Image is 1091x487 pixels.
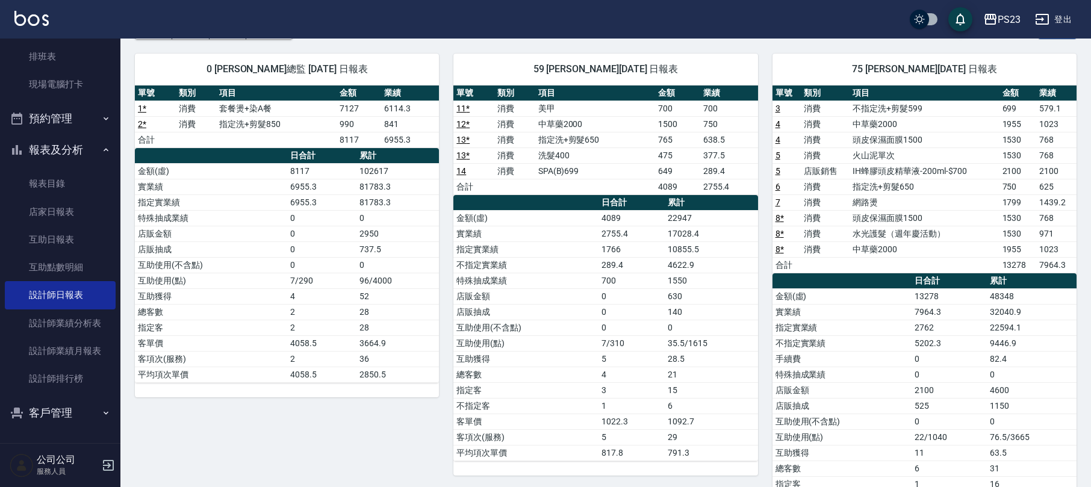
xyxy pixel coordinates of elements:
td: 1023 [1036,241,1077,257]
td: 4622.9 [665,257,758,273]
td: 4 [598,367,665,382]
td: 總客數 [453,367,598,382]
td: 消費 [801,210,850,226]
td: 指定洗+剪髮650 [535,132,655,147]
td: 1530 [999,226,1037,241]
td: 82.4 [987,351,1077,367]
th: 金額 [337,85,382,101]
a: 設計師業績分析表 [5,309,116,337]
td: 指定實業績 [772,320,912,335]
td: 合計 [135,132,176,147]
td: 消費 [801,147,850,163]
td: 2755.4 [700,179,758,194]
td: 841 [381,116,439,132]
td: 21 [665,367,758,382]
td: 22/1040 [912,429,987,445]
td: 互助獲得 [453,351,598,367]
td: 消費 [176,116,217,132]
td: 7964.3 [1036,257,1077,273]
td: 81783.3 [356,179,439,194]
td: 768 [1036,210,1077,226]
td: 1799 [999,194,1037,210]
td: 不指定實業績 [772,335,912,351]
td: 1550 [665,273,758,288]
td: 4058.5 [287,367,357,382]
td: 店販抽成 [453,304,598,320]
td: 6 [912,461,987,476]
td: 0 [287,226,357,241]
td: 377.5 [700,147,758,163]
td: 765 [655,132,700,147]
td: 1150 [987,398,1077,414]
td: 0 [287,210,357,226]
td: 35.5/1615 [665,335,758,351]
td: 28.5 [665,351,758,367]
td: 中草藥2000 [535,116,655,132]
td: 28 [356,304,439,320]
td: 0 [598,320,665,335]
td: 1530 [999,147,1037,163]
td: 5 [598,429,665,445]
h5: 公司公司 [37,454,98,466]
td: 6955.3 [287,179,357,194]
td: 實業績 [453,226,598,241]
table: a dense table [453,85,757,195]
td: 網路燙 [850,194,999,210]
td: 525 [912,398,987,414]
table: a dense table [772,85,1077,273]
div: PS23 [998,12,1021,27]
button: PS23 [978,7,1025,32]
th: 單號 [453,85,494,101]
td: 102617 [356,163,439,179]
td: 1500 [655,116,700,132]
a: 設計師業績月報表 [5,337,116,365]
td: 店販金額 [135,226,287,241]
td: 28 [356,320,439,335]
button: 登出 [1030,8,1077,31]
td: 96/4000 [356,273,439,288]
td: 消費 [494,132,535,147]
img: Person [10,453,34,477]
td: 1 [598,398,665,414]
td: 638.5 [700,132,758,147]
a: 現場電腦打卡 [5,70,116,98]
td: 1530 [999,132,1037,147]
td: 750 [700,116,758,132]
td: 31 [987,461,1077,476]
td: 平均項次單價 [135,367,287,382]
table: a dense table [135,148,439,383]
td: 22594.1 [987,320,1077,335]
td: 0 [665,320,758,335]
td: 1439.2 [1036,194,1077,210]
a: 14 [456,166,466,176]
td: 9446.9 [987,335,1077,351]
td: 140 [665,304,758,320]
th: 日合計 [598,195,665,211]
th: 單號 [772,85,801,101]
table: a dense table [453,195,757,461]
td: 指定實業績 [135,194,287,210]
td: 0 [598,288,665,304]
td: 指定客 [453,382,598,398]
td: 消費 [176,101,217,116]
td: 合計 [453,179,494,194]
th: 業績 [381,85,439,101]
td: 互助使用(點) [772,429,912,445]
td: 7/310 [598,335,665,351]
td: 消費 [801,179,850,194]
td: 791.3 [665,445,758,461]
td: 13278 [912,288,987,304]
td: 特殊抽成業績 [135,210,287,226]
td: 6955.3 [287,194,357,210]
td: 2 [287,351,357,367]
td: 店販抽成 [135,241,287,257]
td: 2100 [999,163,1037,179]
a: 4 [776,135,780,144]
td: 0 [912,351,987,367]
td: 消費 [801,132,850,147]
td: 金額(虛) [453,210,598,226]
td: IH蜂膠頭皮精華液-200ml-$700 [850,163,999,179]
td: 1530 [999,210,1037,226]
td: 700 [598,273,665,288]
img: Logo [14,11,49,26]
